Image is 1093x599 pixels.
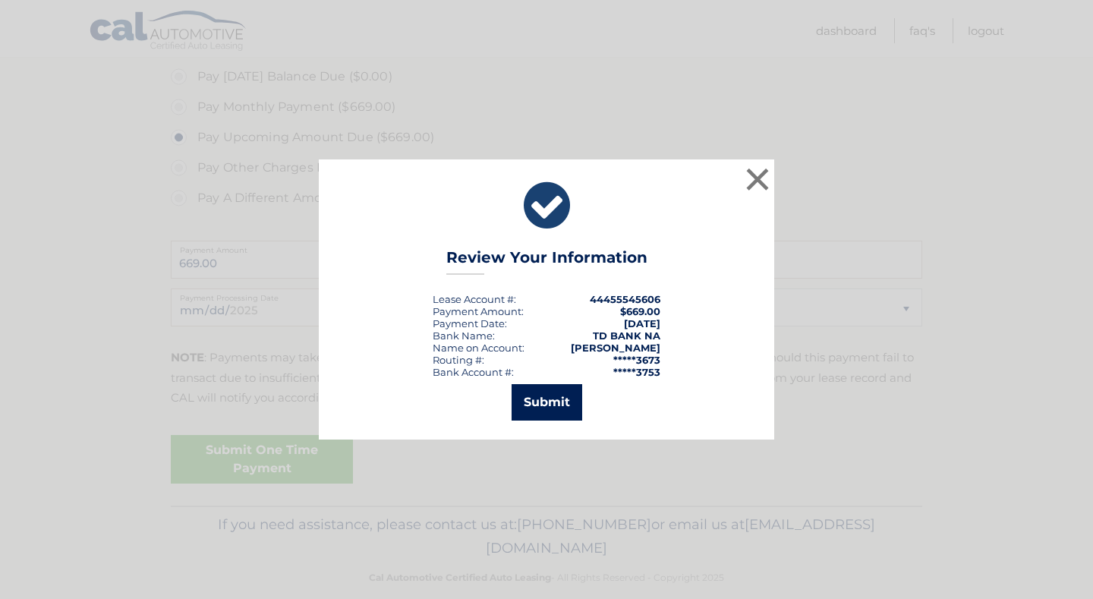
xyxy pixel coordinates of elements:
strong: [PERSON_NAME] [571,342,660,354]
div: Payment Amount: [433,305,524,317]
h3: Review Your Information [446,248,647,275]
button: × [742,164,773,194]
div: Bank Name: [433,329,495,342]
div: Name on Account: [433,342,524,354]
span: [DATE] [624,317,660,329]
div: : [433,317,507,329]
strong: 44455545606 [590,293,660,305]
button: Submit [512,384,582,421]
span: Payment Date [433,317,505,329]
strong: TD BANK NA [593,329,660,342]
div: Bank Account #: [433,366,514,378]
div: Lease Account #: [433,293,516,305]
div: Routing #: [433,354,484,366]
span: $669.00 [620,305,660,317]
